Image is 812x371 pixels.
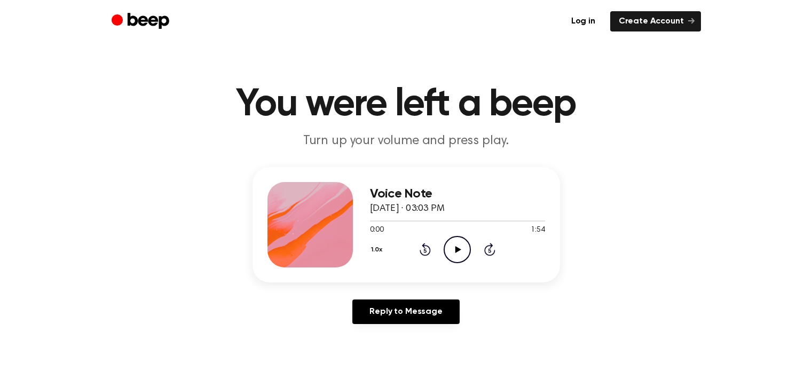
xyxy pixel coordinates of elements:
button: 1.0x [370,241,387,259]
span: [DATE] · 03:03 PM [370,204,445,214]
p: Turn up your volume and press play. [201,132,611,150]
h3: Voice Note [370,187,545,201]
a: Log in [563,11,604,31]
span: 0:00 [370,225,384,236]
a: Create Account [610,11,701,31]
h1: You were left a beep [133,85,680,124]
a: Reply to Message [352,299,459,324]
a: Beep [112,11,172,32]
span: 1:54 [531,225,545,236]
